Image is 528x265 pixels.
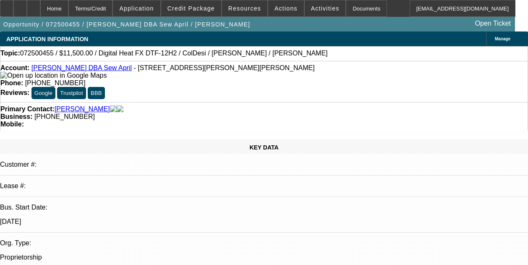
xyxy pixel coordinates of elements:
[0,121,24,128] strong: Mobile:
[495,37,510,41] span: Manage
[0,79,23,87] strong: Phone:
[20,50,328,57] span: 072500455 / $11,500.00 / Digital Heat FX DTF-12H2 / ColDesi / [PERSON_NAME] / [PERSON_NAME]
[472,16,514,31] a: Open Ticket
[161,0,221,16] button: Credit Package
[228,5,261,12] span: Resources
[113,0,160,16] button: Application
[133,64,314,71] span: - [STREET_ADDRESS][PERSON_NAME][PERSON_NAME]
[55,105,110,113] a: [PERSON_NAME]
[25,79,86,87] span: [PHONE_NUMBER]
[57,87,86,99] button: Trustpilot
[0,72,107,79] img: Open up location in Google Maps
[0,105,55,113] strong: Primary Contact:
[167,5,215,12] span: Credit Package
[117,105,123,113] img: linkedin-icon.png
[31,87,55,99] button: Google
[31,64,132,71] a: [PERSON_NAME] DBA Sew April
[34,113,95,120] span: [PHONE_NUMBER]
[88,87,105,99] button: BBB
[274,5,298,12] span: Actions
[0,72,107,79] a: View Google Maps
[0,89,29,96] strong: Reviews:
[222,0,267,16] button: Resources
[6,36,88,42] span: APPLICATION INFORMATION
[3,21,250,28] span: Opportunity / 072500455 / [PERSON_NAME] DBA Sew April / [PERSON_NAME]
[311,5,340,12] span: Activities
[268,0,304,16] button: Actions
[0,50,20,57] strong: Topic:
[0,64,29,71] strong: Account:
[0,113,32,120] strong: Business:
[305,0,346,16] button: Activities
[119,5,154,12] span: Application
[110,105,117,113] img: facebook-icon.png
[249,144,278,151] span: KEY DATA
